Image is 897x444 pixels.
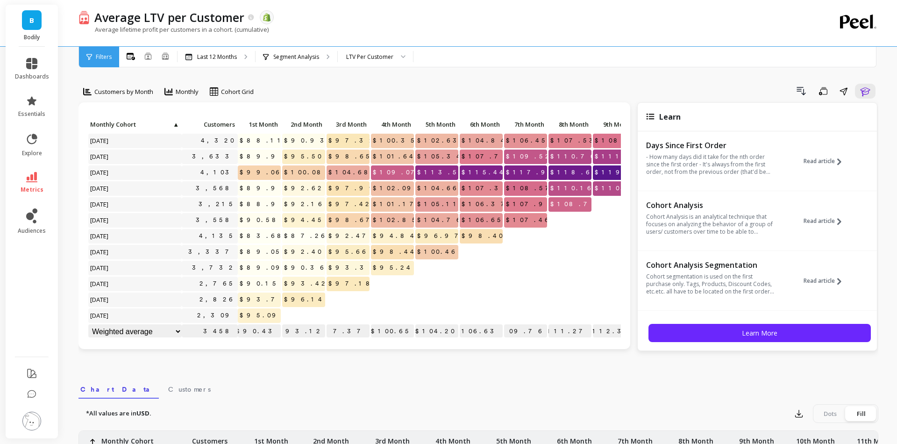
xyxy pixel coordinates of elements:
[238,134,287,148] span: $88.11
[804,217,835,225] span: Read article
[371,181,420,195] span: $102.09
[550,121,589,128] span: 8th Month
[240,121,278,128] span: 1st Month
[194,213,238,227] a: 3,558
[237,118,282,132] div: Toggle SortBy
[221,87,254,96] span: Cohort Grid
[282,293,327,307] span: $96.14
[327,324,370,338] p: $97.37
[593,150,642,164] span: $111.01
[88,229,111,243] span: [DATE]
[460,165,508,179] span: $115.44
[593,324,636,338] p: $112.36
[593,118,636,131] p: 9th Month
[504,118,548,132] div: Toggle SortBy
[15,73,49,80] span: dashboards
[190,150,238,164] a: 3,633
[415,118,459,132] div: Toggle SortBy
[804,200,848,243] button: Read article
[646,201,775,210] p: Cohort Analysis
[88,261,111,275] span: [DATE]
[282,229,330,243] span: $87.26
[415,229,467,243] span: $96.97
[548,324,591,338] p: $111.27
[186,245,238,259] a: 3,337
[88,197,111,211] span: [DATE]
[460,197,513,211] span: $106.37
[460,213,506,227] span: $106.65
[327,229,375,243] span: $92.47
[371,134,420,148] span: $100.35
[88,118,132,132] div: Toggle SortBy
[742,329,777,337] span: Learn More
[460,324,503,338] p: $106.63
[460,181,513,195] span: $107.34
[370,118,415,132] div: Toggle SortBy
[371,150,418,164] span: $101.64
[659,112,681,122] span: Learn
[88,165,111,179] span: [DATE]
[29,15,34,26] span: B
[136,409,151,417] strong: USD.
[168,385,211,394] span: Customers
[199,134,238,148] a: 4,320
[327,134,378,148] span: $97.32
[15,34,49,41] p: Bodily
[190,261,238,275] a: 3,732
[90,121,172,128] span: Monthly Cohort
[646,213,775,236] p: Cohort Analysis is an analytical technique that focuses on analyzing the behavior of a group of u...
[198,293,238,307] a: 2,826
[18,227,46,235] span: audiences
[593,165,644,179] span: $119.40
[815,406,846,421] div: Dots
[460,118,503,131] p: 6th Month
[371,229,419,243] span: $94.84
[804,140,848,183] button: Read article
[593,134,650,148] span: $108.39
[238,213,285,227] span: $90.58
[182,118,238,131] p: Customers
[172,121,179,128] span: ▲
[238,118,281,131] p: 1st Month
[548,181,596,195] span: $110.16
[371,197,422,211] span: $101.17
[88,181,111,195] span: [DATE]
[282,245,325,259] span: $92.40
[88,150,111,164] span: [DATE]
[371,261,415,275] span: $95.24
[504,165,560,179] span: $117.94
[194,181,238,195] a: 3,568
[504,197,561,211] span: $107.93
[282,324,325,338] p: $93.12
[282,277,330,291] span: $93.42
[197,197,238,211] a: 3,215
[78,25,269,34] p: Average lifetime profit per customers in a cohort. (cumulative)
[592,118,637,132] div: Toggle SortBy
[88,293,111,307] span: [DATE]
[415,181,462,195] span: $104.66
[548,118,591,131] p: 8th Month
[282,197,327,211] span: $92.16
[238,308,285,322] span: $95.09
[548,150,598,164] span: $110.70
[804,158,835,165] span: Read article
[646,141,775,150] p: Days Since First Order
[78,10,90,24] img: header icon
[504,181,558,195] span: $108.57
[238,324,281,338] p: $90.43
[415,165,468,179] span: $113.55
[504,324,547,338] p: $109.76
[94,9,244,25] p: Average LTV per Customer
[88,118,182,131] p: Monthly Cohort
[282,118,326,132] div: Toggle SortBy
[282,181,327,195] span: $92.62
[548,118,592,132] div: Toggle SortBy
[238,229,290,243] span: $83.68
[373,121,411,128] span: 4th Month
[86,409,151,418] p: *All values are in
[371,245,419,259] span: $98.44
[238,293,290,307] span: $93.76
[238,197,293,211] span: $88.99
[327,118,370,131] p: 3rd Month
[263,13,271,21] img: api.shopify.svg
